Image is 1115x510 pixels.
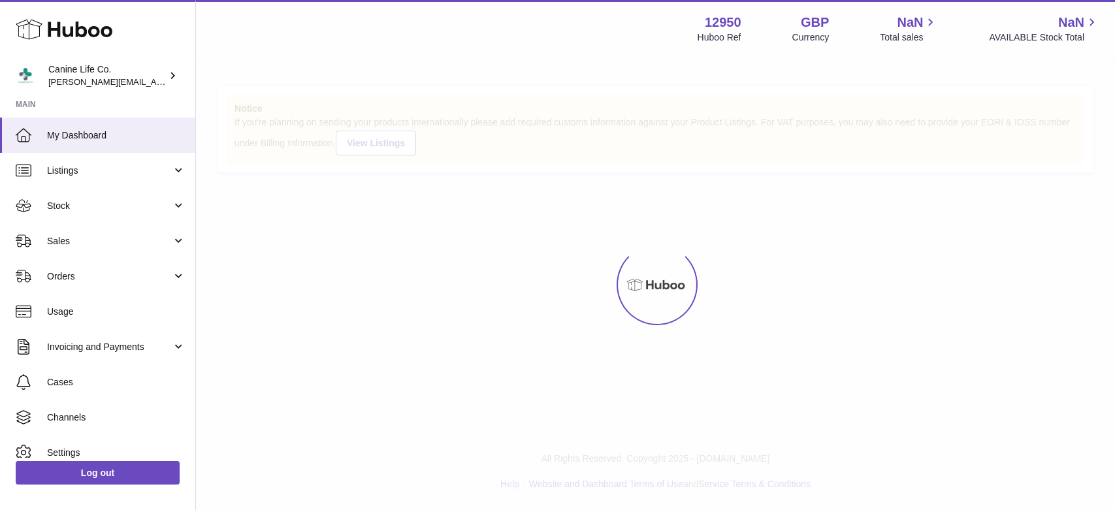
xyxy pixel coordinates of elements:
div: Currency [792,31,830,44]
span: Settings [47,447,186,459]
span: My Dashboard [47,129,186,142]
span: Invoicing and Payments [47,341,172,353]
a: NaN AVAILABLE Stock Total [989,14,1099,44]
strong: GBP [801,14,829,31]
span: [PERSON_NAME][EMAIL_ADDRESS][DOMAIN_NAME] [48,76,262,87]
span: Channels [47,411,186,424]
span: Sales [47,235,172,247]
a: NaN Total sales [880,14,938,44]
img: kevin@clsgltd.co.uk [16,66,35,86]
span: AVAILABLE Stock Total [989,31,1099,44]
span: Total sales [880,31,938,44]
span: Cases [47,376,186,389]
span: NaN [1058,14,1084,31]
span: Orders [47,270,172,283]
span: Usage [47,306,186,318]
strong: 12950 [705,14,741,31]
a: Log out [16,461,180,485]
span: NaN [897,14,923,31]
div: Huboo Ref [698,31,741,44]
span: Listings [47,165,172,177]
span: Stock [47,200,172,212]
div: Canine Life Co. [48,63,166,88]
